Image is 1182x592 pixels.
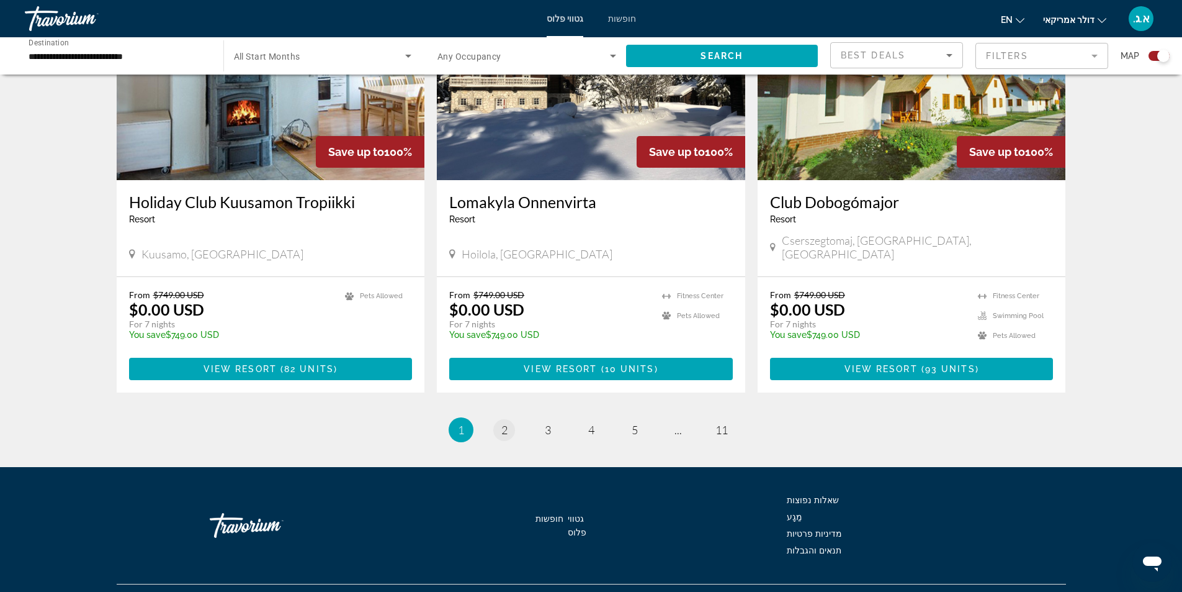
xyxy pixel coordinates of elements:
[770,358,1054,380] button: View Resort(93 units)
[677,312,720,320] span: Pets Allowed
[637,136,745,168] div: 100%
[794,289,845,300] span: $749.00 USD
[25,2,149,35] a: טרבוריום
[770,289,791,300] span: From
[1001,11,1024,29] button: שנה שפה
[993,292,1039,300] span: Fitness Center
[360,292,403,300] span: Pets Allowed
[535,514,563,524] a: חופשות
[29,38,69,47] span: Destination
[782,234,1054,261] span: Cserszegtomaj, [GEOGRAPHIC_DATA], [GEOGRAPHIC_DATA]
[129,214,155,224] span: Resort
[328,145,384,158] span: Save up to
[1125,6,1157,32] button: תפריט משתמש
[674,423,682,437] span: ...
[449,330,650,340] p: $749.00 USD
[129,289,150,300] span: From
[277,364,338,374] span: ( )
[787,512,802,522] a: מַגָע
[449,358,733,380] button: View Resort(10 units)
[1121,47,1139,65] span: Map
[129,193,413,211] a: Holiday Club Kuusamon Tropiikki
[844,364,918,374] span: View Resort
[153,289,204,300] span: $749.00 USD
[458,423,464,437] span: 1
[129,300,204,319] p: $0.00 USD
[129,330,166,340] span: You save
[141,247,303,261] span: Kuusamo, [GEOGRAPHIC_DATA]
[204,364,277,374] span: View Resort
[701,51,743,61] span: Search
[626,45,818,67] button: Search
[770,300,845,319] p: $0.00 USD
[787,495,839,505] a: שאלות נפוצות
[449,289,470,300] span: From
[210,507,334,544] a: טרבוריום
[770,330,807,340] span: You save
[1043,11,1106,29] button: שנה מטבע
[449,319,650,330] p: For 7 nights
[787,545,841,555] a: תנאים והגבלות
[770,319,966,330] p: For 7 nights
[770,330,966,340] p: $749.00 USD
[649,145,705,158] span: Save up to
[787,529,842,539] a: מדיניות פרטיות
[316,136,424,168] div: 100%
[608,14,636,24] a: חופשות
[993,312,1044,320] span: Swimming Pool
[568,514,586,537] a: גטווי פלוס
[770,193,1054,211] a: Club Dobogómajor
[969,145,1025,158] span: Save up to
[501,423,508,437] span: 2
[524,364,597,374] span: View Resort
[918,364,979,374] span: ( )
[1132,542,1172,582] iframe: לחצן לפתיחת חלון הודעות הטקסט
[117,417,1066,442] nav: Pagination
[975,42,1108,70] button: Filter
[547,14,583,24] a: גטווי פלוס
[449,193,733,211] a: Lomakyla Onnenvirta
[588,423,594,437] span: 4
[841,50,905,60] span: Best Deals
[437,52,501,61] span: Any Occupancy
[1043,15,1095,25] font: דולר אמריקאי
[449,300,524,319] p: $0.00 USD
[545,423,551,437] span: 3
[129,330,333,340] p: $749.00 USD
[841,48,952,63] mat-select: Sort by
[597,364,658,374] span: ( )
[770,214,796,224] span: Resort
[449,330,486,340] span: You save
[129,319,333,330] p: For 7 nights
[677,292,723,300] span: Fitness Center
[1133,12,1150,25] font: א.ג.
[632,423,638,437] span: 5
[925,364,975,374] span: 93 units
[462,247,612,261] span: Hoilola, [GEOGRAPHIC_DATA]
[129,358,413,380] button: View Resort(82 units)
[993,332,1036,340] span: Pets Allowed
[234,52,300,61] span: All Start Months
[715,423,728,437] span: 11
[957,136,1065,168] div: 100%
[1001,15,1013,25] font: en
[473,289,524,300] span: $749.00 USD
[449,214,475,224] span: Resort
[284,364,334,374] span: 82 units
[605,364,655,374] span: 10 units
